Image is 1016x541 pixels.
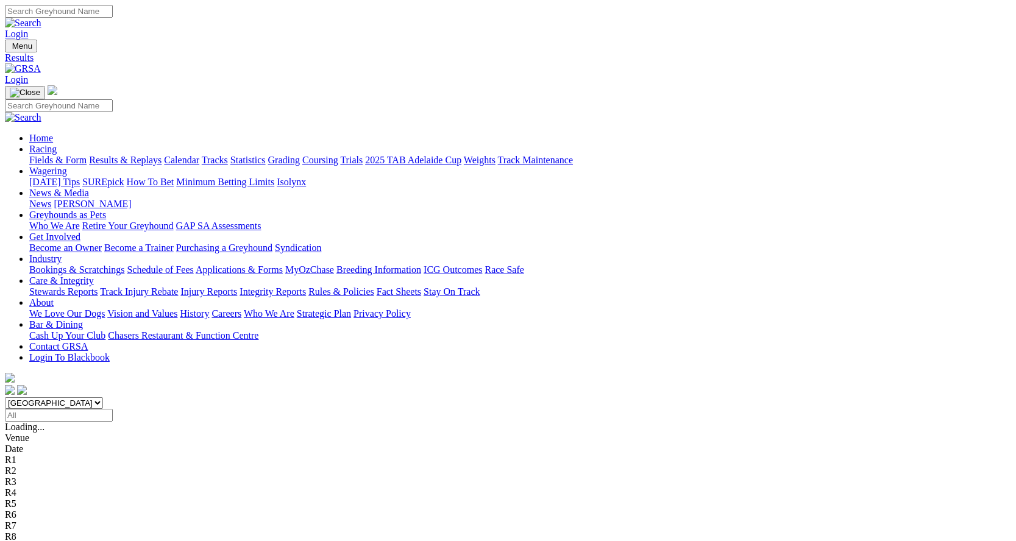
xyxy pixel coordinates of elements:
a: Injury Reports [180,286,237,297]
img: Search [5,18,41,29]
a: History [180,308,209,319]
a: Trials [340,155,363,165]
a: Become an Owner [29,242,102,253]
a: Stewards Reports [29,286,98,297]
img: Close [10,88,40,97]
a: Breeding Information [336,264,421,275]
a: Racing [29,144,57,154]
div: R2 [5,465,1011,476]
div: Greyhounds as Pets [29,221,1011,232]
a: Statistics [230,155,266,165]
a: Care & Integrity [29,275,94,286]
a: Rules & Policies [308,286,374,297]
div: Racing [29,155,1011,166]
div: Get Involved [29,242,1011,253]
a: News [29,199,51,209]
a: Login [5,74,28,85]
a: Isolynx [277,177,306,187]
div: About [29,308,1011,319]
a: Get Involved [29,232,80,242]
a: Calendar [164,155,199,165]
a: Become a Trainer [104,242,174,253]
a: Bookings & Scratchings [29,264,124,275]
a: Minimum Betting Limits [176,177,274,187]
div: R7 [5,520,1011,531]
a: Careers [211,308,241,319]
img: twitter.svg [17,385,27,395]
a: MyOzChase [285,264,334,275]
div: R5 [5,498,1011,509]
a: Who We Are [29,221,80,231]
a: Coursing [302,155,338,165]
a: Who We Are [244,308,294,319]
a: Results [5,52,1011,63]
div: Wagering [29,177,1011,188]
button: Toggle navigation [5,86,45,99]
a: [PERSON_NAME] [54,199,131,209]
a: Weights [464,155,496,165]
img: logo-grsa-white.png [5,373,15,383]
div: R4 [5,487,1011,498]
a: ICG Outcomes [424,264,482,275]
img: facebook.svg [5,385,15,395]
a: Tracks [202,155,228,165]
a: Login To Blackbook [29,352,110,362]
a: Chasers Restaurant & Function Centre [108,330,258,341]
a: We Love Our Dogs [29,308,105,319]
img: GRSA [5,63,41,74]
a: Bar & Dining [29,319,83,330]
a: Track Injury Rebate [100,286,178,297]
input: Search [5,5,113,18]
a: Stay On Track [424,286,480,297]
a: Fields & Form [29,155,87,165]
a: Results & Replays [89,155,162,165]
div: Bar & Dining [29,330,1011,341]
a: Strategic Plan [297,308,351,319]
a: News & Media [29,188,89,198]
a: About [29,297,54,308]
img: Search [5,112,41,123]
a: Retire Your Greyhound [82,221,174,231]
div: Date [5,444,1011,454]
a: Syndication [275,242,321,253]
a: Applications & Forms [196,264,283,275]
span: Menu [12,41,32,51]
a: Contact GRSA [29,341,88,352]
img: logo-grsa-white.png [48,85,57,95]
a: Vision and Values [107,308,177,319]
a: Wagering [29,166,67,176]
a: GAP SA Assessments [176,221,261,231]
span: Loading... [5,422,44,432]
input: Search [5,99,113,112]
div: Care & Integrity [29,286,1011,297]
div: Industry [29,264,1011,275]
div: R3 [5,476,1011,487]
div: Venue [5,433,1011,444]
a: Home [29,133,53,143]
a: 2025 TAB Adelaide Cup [365,155,461,165]
a: Fact Sheets [377,286,421,297]
a: Race Safe [485,264,524,275]
a: Schedule of Fees [127,264,193,275]
a: Integrity Reports [240,286,306,297]
input: Select date [5,409,113,422]
a: How To Bet [127,177,174,187]
a: SUREpick [82,177,124,187]
button: Toggle navigation [5,40,37,52]
a: Cash Up Your Club [29,330,105,341]
a: Grading [268,155,300,165]
a: Login [5,29,28,39]
div: R1 [5,454,1011,465]
a: Track Maintenance [498,155,573,165]
a: Industry [29,253,62,264]
div: News & Media [29,199,1011,210]
a: [DATE] Tips [29,177,80,187]
a: Privacy Policy [353,308,411,319]
a: Greyhounds as Pets [29,210,106,220]
div: R6 [5,509,1011,520]
a: Purchasing a Greyhound [176,242,272,253]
